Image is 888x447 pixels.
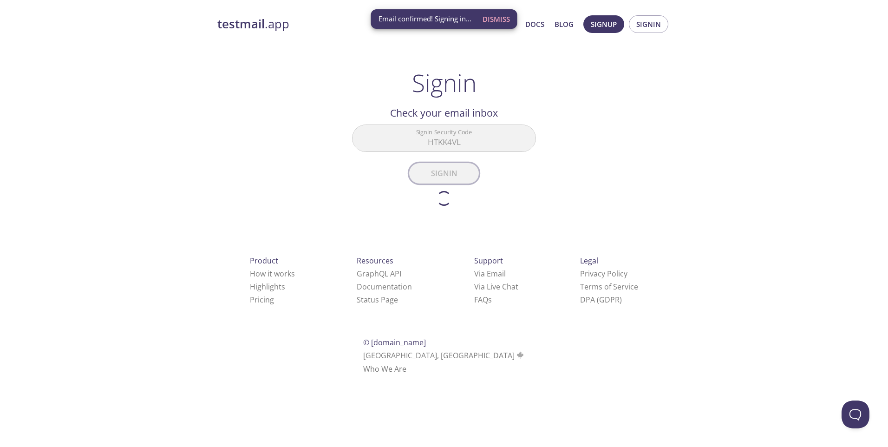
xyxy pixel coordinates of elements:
[583,15,624,33] button: Signup
[357,269,401,279] a: GraphQL API
[580,256,598,266] span: Legal
[580,269,627,279] a: Privacy Policy
[580,282,638,292] a: Terms of Service
[479,10,514,28] button: Dismiss
[483,13,510,25] span: Dismiss
[591,18,617,30] span: Signup
[580,295,622,305] a: DPA (GDPR)
[363,337,426,348] span: © [DOMAIN_NAME]
[250,256,278,266] span: Product
[555,18,574,30] a: Blog
[474,256,503,266] span: Support
[474,282,518,292] a: Via Live Chat
[250,282,285,292] a: Highlights
[357,295,398,305] a: Status Page
[352,105,536,121] h2: Check your email inbox
[217,16,265,32] strong: testmail
[842,401,869,428] iframe: Help Scout Beacon - Open
[379,14,471,24] span: Email confirmed! Signing in...
[250,269,295,279] a: How it works
[636,18,661,30] span: Signin
[412,69,477,97] h1: Signin
[357,256,393,266] span: Resources
[488,295,492,305] span: s
[357,282,412,292] a: Documentation
[474,269,506,279] a: Via Email
[629,15,668,33] button: Signin
[474,295,492,305] a: FAQ
[363,350,525,361] span: [GEOGRAPHIC_DATA], [GEOGRAPHIC_DATA]
[363,364,406,374] a: Who We Are
[525,18,544,30] a: Docs
[250,295,274,305] a: Pricing
[217,16,436,32] a: testmail.app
